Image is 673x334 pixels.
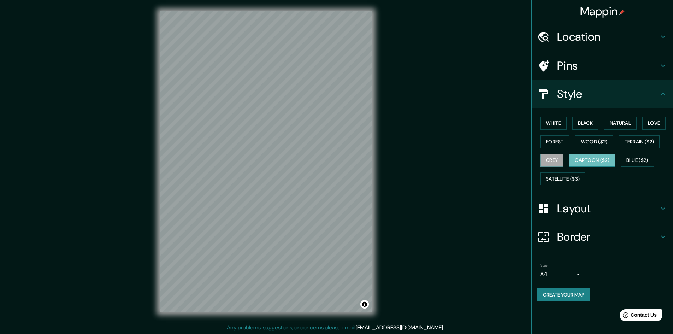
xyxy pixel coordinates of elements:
[160,11,372,312] canvas: Map
[540,135,569,148] button: Forest
[532,23,673,51] div: Location
[537,288,590,301] button: Create your map
[572,117,599,130] button: Black
[610,306,665,326] iframe: Help widget launcher
[540,263,548,269] label: Size
[557,230,659,244] h4: Border
[569,154,615,167] button: Cartoon ($2)
[360,300,369,309] button: Toggle attribution
[619,135,660,148] button: Terrain ($2)
[540,172,585,186] button: Satellite ($3)
[540,154,563,167] button: Grey
[540,269,583,280] div: A4
[580,4,625,18] h4: Mappin
[356,324,443,331] a: [EMAIL_ADDRESS][DOMAIN_NAME]
[532,194,673,223] div: Layout
[575,135,613,148] button: Wood ($2)
[532,80,673,108] div: Style
[532,223,673,251] div: Border
[557,30,659,44] h4: Location
[445,323,447,332] div: .
[540,117,567,130] button: White
[532,52,673,80] div: Pins
[557,201,659,216] h4: Layout
[642,117,666,130] button: Love
[557,87,659,101] h4: Style
[619,10,625,15] img: pin-icon.png
[621,154,654,167] button: Blue ($2)
[444,323,445,332] div: .
[227,323,444,332] p: Any problems, suggestions, or concerns please email .
[604,117,637,130] button: Natural
[557,59,659,73] h4: Pins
